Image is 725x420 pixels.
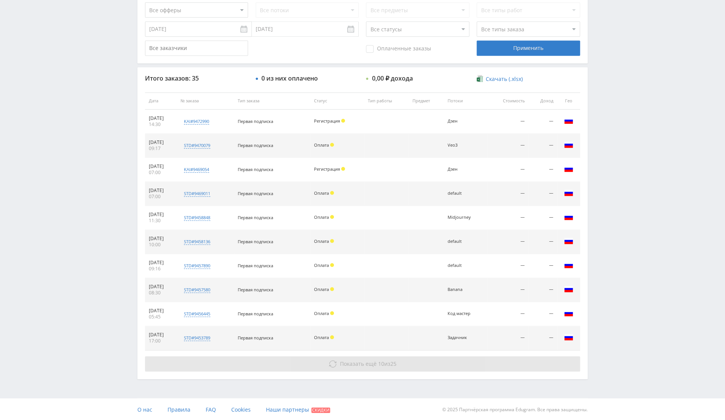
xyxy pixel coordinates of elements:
div: std#9457890 [184,263,210,269]
td: — [528,206,557,230]
span: Первая подписка [238,287,273,292]
span: Холд [330,335,334,339]
img: rus.png [564,212,573,221]
img: rus.png [564,284,573,294]
span: Регистрация [314,166,340,172]
span: Первая подписка [238,335,273,341]
span: Холд [341,167,345,171]
th: Тип работы [364,92,408,110]
div: Banana [448,287,482,292]
span: Оплата [314,310,329,316]
div: 17:00 [149,338,173,344]
div: Итого заказов: 35 [145,75,248,82]
div: [DATE] [149,308,173,314]
th: Гео [557,92,580,110]
div: default [448,239,482,244]
div: 09:16 [149,266,173,272]
div: [DATE] [149,284,173,290]
img: rus.png [564,260,573,270]
div: [DATE] [149,212,173,218]
span: 10 [378,360,384,367]
span: FAQ [206,406,216,413]
span: Показать ещё [340,360,377,367]
span: Холд [330,287,334,291]
div: std#9456445 [184,311,210,317]
td: — [528,230,557,254]
td: — [528,158,557,182]
th: Стоимость [487,92,528,110]
div: 14:30 [149,121,173,128]
img: xlsx [477,75,483,82]
div: 0,00 ₽ дохода [372,75,412,82]
img: rus.png [564,140,573,149]
div: [DATE] [149,236,173,242]
span: О нас [137,406,152,413]
span: Скидки [311,407,330,413]
span: Регистрация [314,118,340,124]
span: Первая подписка [238,215,273,220]
div: [DATE] [149,332,173,338]
div: Применить [477,40,580,56]
td: — [528,110,557,134]
img: rus.png [564,188,573,197]
img: rus.png [564,116,573,125]
div: kai#9472990 [184,118,209,124]
div: 07:00 [149,170,173,176]
td: — [487,278,528,302]
th: № заказа [177,92,234,110]
div: Дзен [448,119,482,124]
div: 11:30 [149,218,173,224]
div: [DATE] [149,163,173,170]
img: rus.png [564,333,573,342]
span: Оплата [314,190,329,196]
th: Потоки [444,92,487,110]
th: Доход [528,92,557,110]
span: Холд [341,119,345,123]
td: — [487,110,528,134]
span: Оплата [314,286,329,292]
div: Midjourney [448,215,482,220]
span: Первая подписка [238,263,273,268]
td: — [487,158,528,182]
div: default [448,191,482,196]
input: Все заказчики [145,40,248,56]
span: Первая подписка [238,142,273,148]
span: Холд [330,143,334,147]
div: Дзен [448,167,482,172]
div: 07:00 [149,194,173,200]
div: [DATE] [149,260,173,266]
td: — [487,182,528,206]
img: rus.png [564,309,573,318]
th: Статус [310,92,364,110]
span: Оплата [314,238,329,244]
span: Холд [330,311,334,315]
span: Оплаченные заказы [366,45,431,53]
div: [DATE] [149,115,173,121]
span: Cookies [231,406,251,413]
td: — [487,206,528,230]
span: Наши партнеры [266,406,309,413]
div: 05:45 [149,314,173,320]
span: Скачать (.xlsx) [486,76,523,82]
span: Первая подписка [238,311,273,317]
th: Дата [145,92,177,110]
td: — [528,254,557,278]
td: — [528,302,557,326]
div: std#9470079 [184,142,210,149]
span: Холд [330,191,334,195]
td: — [487,302,528,326]
th: Предмет [408,92,443,110]
td: — [487,230,528,254]
td: — [528,278,557,302]
td: — [487,254,528,278]
td: — [487,326,528,350]
span: Оплата [314,262,329,268]
span: Оплата [314,214,329,220]
div: Veo3 [448,143,482,148]
span: 25 [390,360,396,367]
span: Оплата [314,334,329,340]
div: Код мастер [448,311,482,316]
td: — [528,134,557,158]
div: std#9458848 [184,215,210,221]
span: Холд [330,263,334,267]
